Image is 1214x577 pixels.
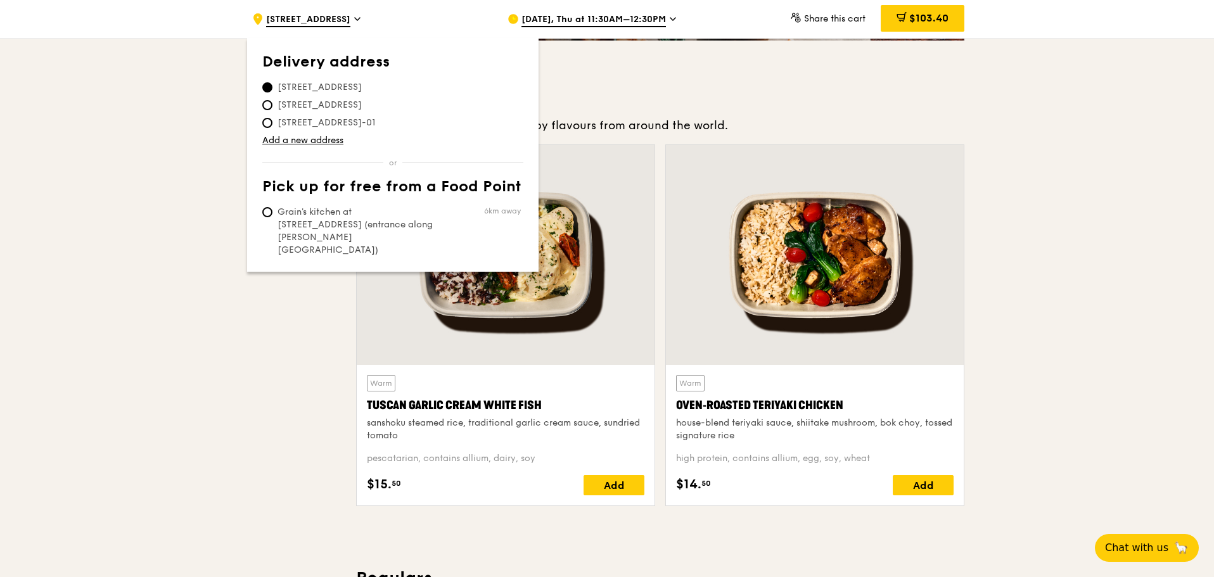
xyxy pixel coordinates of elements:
input: [STREET_ADDRESS] [262,82,272,92]
div: Tuscan Garlic Cream White Fish [367,396,644,414]
div: Weekly rotating dishes inspired by flavours from around the world. [356,117,964,134]
div: Warm [676,375,705,391]
span: [STREET_ADDRESS] [262,99,377,111]
span: $15. [367,475,392,494]
th: Delivery address [262,53,523,76]
span: [STREET_ADDRESS] [266,13,350,27]
input: Grain's kitchen at [STREET_ADDRESS] (entrance along [PERSON_NAME][GEOGRAPHIC_DATA])6km away [262,207,272,217]
span: [STREET_ADDRESS]-01 [262,117,391,129]
div: house-blend teriyaki sauce, shiitake mushroom, bok choy, tossed signature rice [676,417,954,442]
div: pescatarian, contains allium, dairy, soy [367,452,644,465]
div: Warm [367,375,395,391]
span: Share this cart [804,13,866,24]
input: [STREET_ADDRESS] [262,100,272,110]
span: 50 [392,478,401,488]
h3: Highlights [356,91,964,114]
input: [STREET_ADDRESS]-01 [262,118,272,128]
span: [STREET_ADDRESS] [262,81,377,94]
span: 6km away [484,206,521,216]
span: [DATE], Thu at 11:30AM–12:30PM [521,13,666,27]
span: Grain's kitchen at [STREET_ADDRESS] (entrance along [PERSON_NAME][GEOGRAPHIC_DATA]) [262,206,451,257]
span: 50 [701,478,711,488]
button: Chat with us🦙 [1095,534,1199,562]
span: Chat with us [1105,540,1168,555]
span: $103.40 [909,12,949,24]
div: Oven‑Roasted Teriyaki Chicken [676,396,954,414]
div: sanshoku steamed rice, traditional garlic cream sauce, sundried tomato [367,417,644,442]
span: 🦙 [1173,540,1189,555]
span: $14. [676,475,701,494]
div: high protein, contains allium, egg, soy, wheat [676,452,954,465]
div: Add [584,475,644,495]
th: Pick up for free from a Food Point [262,178,523,201]
a: Add a new address [262,134,523,147]
div: Add [893,475,954,495]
